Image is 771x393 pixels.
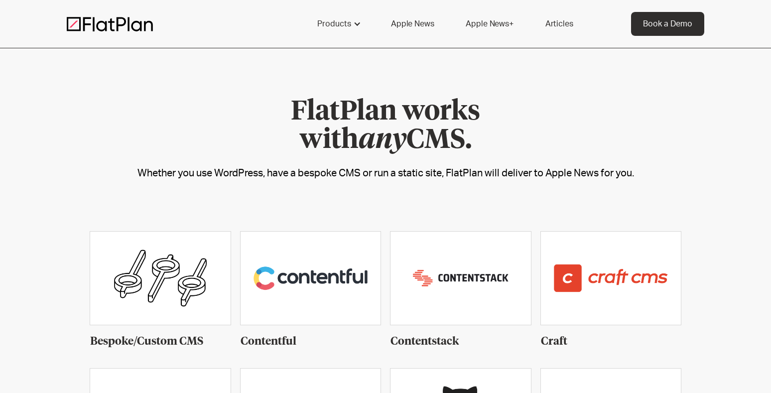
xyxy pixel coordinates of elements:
h1: FlatPlan works with CMS. [268,98,503,155]
div: Products [305,12,371,36]
em: any [359,127,406,154]
a: Craft [541,232,681,359]
a: Book a Demo [631,12,704,36]
div: Book a Demo [643,18,692,30]
div: Contentful [241,335,381,359]
a: Apple News [379,12,446,36]
div: Products [317,18,351,30]
div: Contentstack [390,335,531,359]
div: Craft [541,335,681,359]
a: Contentstack [390,232,531,359]
div: Bespoke/Custom CMS [90,335,231,359]
a: Articles [533,12,585,36]
a: Bespoke/Custom CMS [90,232,231,359]
a: Apple News+ [454,12,525,36]
a: Contentful [241,232,381,359]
